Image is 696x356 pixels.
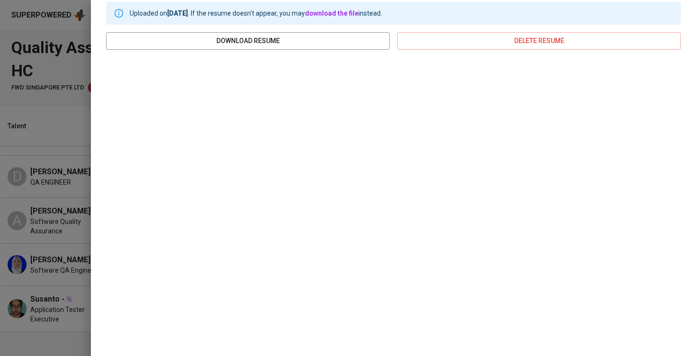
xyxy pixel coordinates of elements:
[167,9,188,17] b: [DATE]
[130,5,382,22] div: Uploaded on . If the resume doesn't appear, you may instead.
[114,35,382,47] span: download resume
[405,35,673,47] span: delete resume
[397,32,681,50] button: delete resume
[305,9,358,17] a: download the file
[106,57,681,341] iframe: Denni Putra
[106,32,390,50] button: download resume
